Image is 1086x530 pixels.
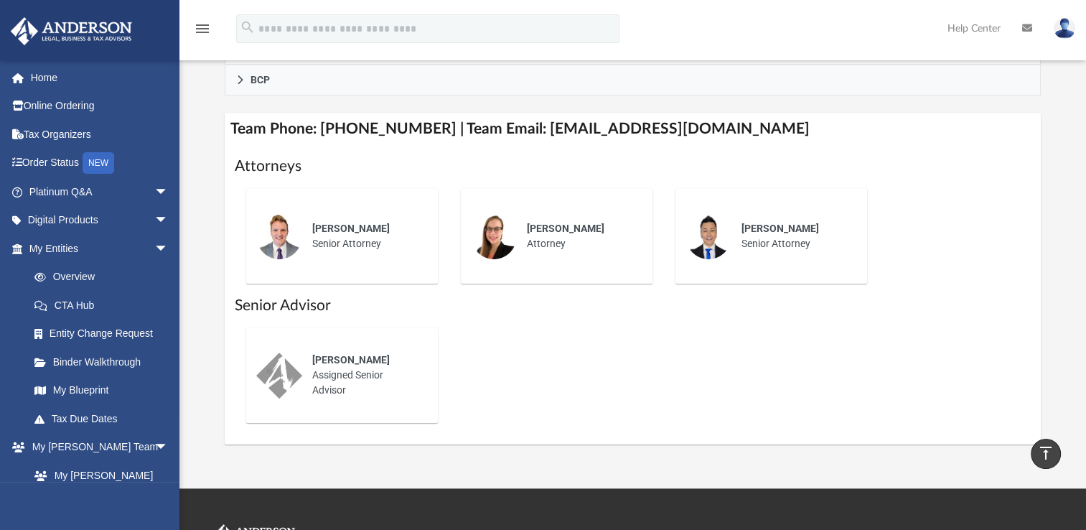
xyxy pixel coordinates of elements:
img: thumbnail [256,213,302,259]
div: Senior Attorney [302,211,428,261]
i: search [240,19,256,35]
img: User Pic [1054,18,1075,39]
a: menu [194,27,211,37]
img: thumbnail [685,213,731,259]
a: Order StatusNEW [10,149,190,178]
a: Digital Productsarrow_drop_down [10,206,190,235]
a: My [PERSON_NAME] Teamarrow_drop_down [10,433,183,462]
span: [PERSON_NAME] [312,223,390,234]
span: arrow_drop_down [154,177,183,207]
span: [PERSON_NAME] [312,354,390,366]
a: My [PERSON_NAME] Team [20,461,176,507]
a: My Entitiesarrow_drop_down [10,234,190,263]
a: Overview [20,263,190,292]
img: thumbnail [256,353,302,399]
a: Tax Organizers [10,120,190,149]
a: Platinum Q&Aarrow_drop_down [10,177,190,206]
div: Senior Attorney [731,211,857,261]
a: Home [10,63,190,92]
h4: Team Phone: [PHONE_NUMBER] | Team Email: [EMAIL_ADDRESS][DOMAIN_NAME] [225,113,1041,145]
img: thumbnail [471,213,517,259]
a: Binder Walkthrough [20,348,190,376]
span: arrow_drop_down [154,433,183,462]
div: Attorney [517,211,642,261]
div: Assigned Senior Advisor [302,343,428,408]
a: Tax Due Dates [20,404,190,433]
a: CTA Hub [20,291,190,320]
h1: Senior Advisor [235,295,1031,316]
i: vertical_align_top [1037,445,1054,462]
a: BCP [225,65,1041,96]
span: [PERSON_NAME] [527,223,604,234]
a: vertical_align_top [1031,439,1061,469]
a: Entity Change Request [20,320,190,348]
h1: Attorneys [235,156,1031,177]
a: Online Ordering [10,92,190,121]
img: Anderson Advisors Platinum Portal [6,17,136,45]
span: [PERSON_NAME] [741,223,819,234]
a: My Blueprint [20,376,183,405]
span: arrow_drop_down [154,234,183,264]
i: menu [194,20,211,37]
span: arrow_drop_down [154,206,183,236]
div: NEW [83,152,114,174]
span: BCP [251,75,270,85]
